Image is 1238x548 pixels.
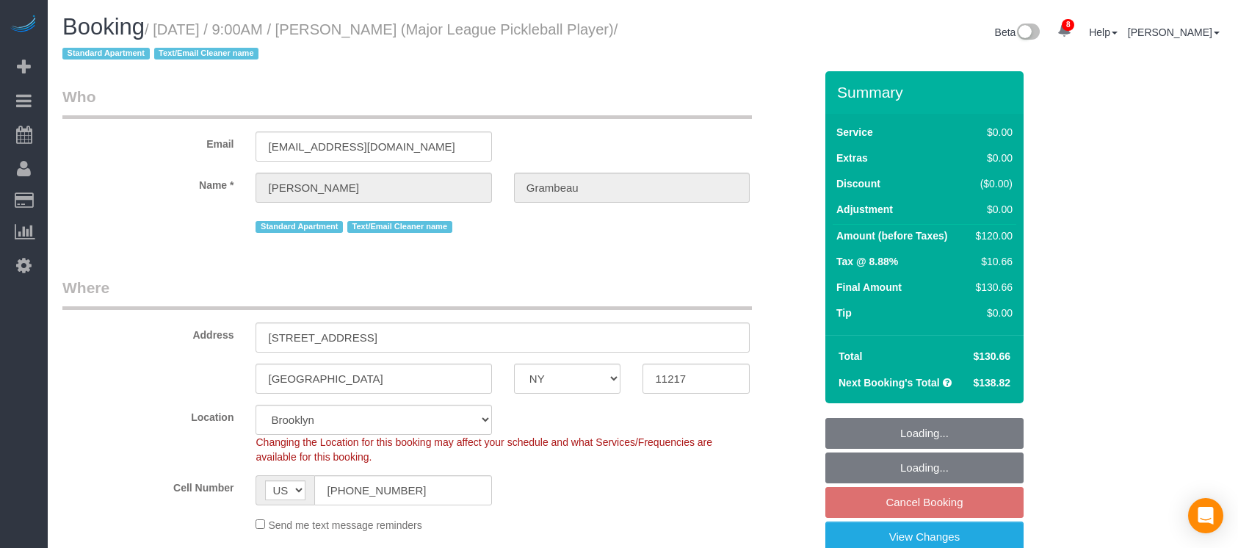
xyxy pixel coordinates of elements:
[836,306,852,320] label: Tip
[1050,15,1079,47] a: 8
[256,173,491,203] input: First Name
[51,173,245,192] label: Name *
[837,84,1016,101] h3: Summary
[154,48,259,60] span: Text/Email Cleaner name
[642,364,750,394] input: Zip Code
[839,377,940,389] strong: Next Booking's Total
[836,280,902,295] label: Final Amount
[51,131,245,151] label: Email
[970,228,1013,243] div: $120.00
[256,436,712,463] span: Changing the Location for this booking may affect your schedule and what Services/Frequencies are...
[1062,19,1074,31] span: 8
[973,377,1010,389] span: $138.82
[836,125,873,140] label: Service
[836,202,893,217] label: Adjustment
[839,350,862,362] strong: Total
[62,21,618,62] small: / [DATE] / 9:00AM / [PERSON_NAME] (Major League Pickleball Player)
[970,176,1013,191] div: ($0.00)
[256,131,491,162] input: Email
[1188,498,1223,533] div: Open Intercom Messenger
[970,125,1013,140] div: $0.00
[970,306,1013,320] div: $0.00
[1128,26,1220,38] a: [PERSON_NAME]
[268,519,421,531] span: Send me text message reminders
[62,277,752,310] legend: Where
[973,350,1010,362] span: $130.66
[62,48,150,60] span: Standard Apartment
[62,14,145,40] span: Booking
[970,254,1013,269] div: $10.66
[970,202,1013,217] div: $0.00
[347,221,452,233] span: Text/Email Cleaner name
[51,405,245,425] label: Location
[836,151,868,165] label: Extras
[51,322,245,342] label: Address
[970,280,1013,295] div: $130.66
[1089,26,1118,38] a: Help
[256,364,491,394] input: City
[836,176,880,191] label: Discount
[514,173,750,203] input: Last Name
[256,221,343,233] span: Standard Apartment
[970,151,1013,165] div: $0.00
[995,26,1040,38] a: Beta
[51,475,245,495] label: Cell Number
[836,228,947,243] label: Amount (before Taxes)
[62,86,752,119] legend: Who
[314,475,491,505] input: Cell Number
[1016,24,1040,43] img: New interface
[9,15,38,35] img: Automaid Logo
[836,254,898,269] label: Tax @ 8.88%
